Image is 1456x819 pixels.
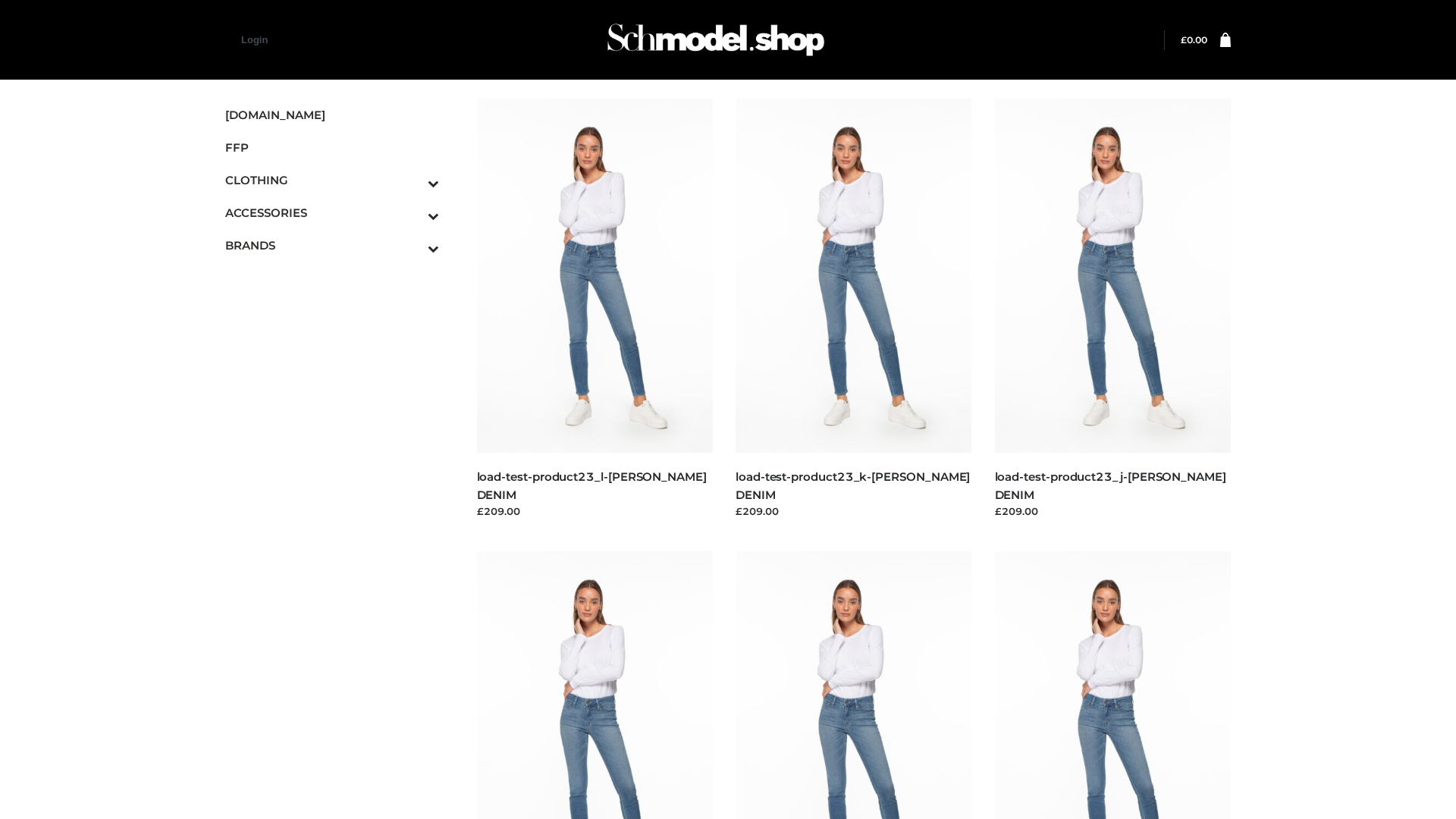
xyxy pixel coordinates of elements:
a: CLOTHINGToggle Submenu [225,164,439,196]
a: [DOMAIN_NAME] [225,99,439,131]
span: FFP [225,139,439,156]
a: ACCESSORIESToggle Submenu [225,196,439,229]
span: ACCESSORIES [225,204,439,221]
a: FFP [225,131,439,164]
bdi: 0.00 [1181,34,1207,45]
span: £ [1181,34,1187,45]
span: [DOMAIN_NAME] [225,106,439,124]
div: £209.00 [995,504,1232,519]
a: BRANDSToggle Submenu [225,229,439,262]
a: load-test-product23_j-[PERSON_NAME] DENIM [995,469,1226,501]
div: £209.00 [736,504,972,519]
span: BRANDS [225,237,439,254]
button: Toggle Submenu [386,196,439,229]
a: Login [241,34,268,45]
img: Schmodel Admin 964 [602,10,830,70]
span: CLOTHING [225,171,439,189]
a: load-test-product23_k-[PERSON_NAME] DENIM [736,469,970,501]
button: Toggle Submenu [386,229,439,262]
div: £209.00 [477,504,714,519]
a: £0.00 [1181,34,1207,45]
a: load-test-product23_l-[PERSON_NAME] DENIM [477,469,707,501]
button: Toggle Submenu [386,164,439,196]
